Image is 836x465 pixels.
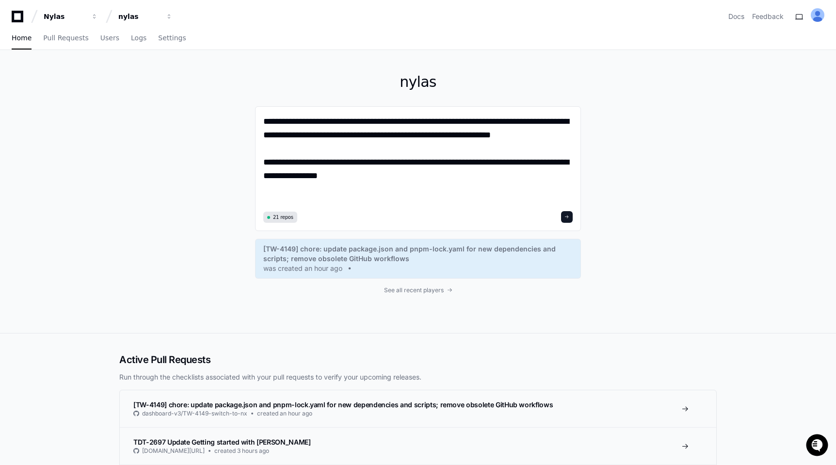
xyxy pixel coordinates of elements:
[43,27,88,50] a: Pull Requests
[142,447,205,455] span: [DOMAIN_NAME][URL]
[43,35,88,41] span: Pull Requests
[811,8,824,22] img: ALV-UjVK8RpqmtaEmWt-w7smkXy4mXJeaO6BQfayqtOlFgo-JMPJ-9dwpjtPo0tPuJt-_htNhcUawv8hC7JLdgPRlxVfNlCaj...
[384,286,444,294] span: See all recent players
[255,286,581,294] a: See all recent players
[165,75,177,87] button: Start new chat
[44,12,85,21] div: Nylas
[133,400,553,409] span: [TW-4149] chore: update package.json and pnpm-lock.yaml for new dependencies and scripts; remove ...
[263,244,573,264] span: [TW-4149] chore: update package.json and pnpm-lock.yaml for new dependencies and scripts; remove ...
[12,35,32,41] span: Home
[120,390,716,427] a: [TW-4149] chore: update package.json and pnpm-lock.yaml for new dependencies and scripts; remove ...
[114,8,177,25] button: nylas
[10,10,29,29] img: PlayerZero
[158,27,186,50] a: Settings
[100,27,119,50] a: Users
[10,72,27,90] img: 1736555170064-99ba0984-63c1-480f-8ee9-699278ef63ed
[118,12,160,21] div: nylas
[728,12,744,21] a: Docs
[40,8,102,25] button: Nylas
[119,353,717,366] h2: Active Pull Requests
[273,214,293,221] span: 21 repos
[100,35,119,41] span: Users
[119,372,717,382] p: Run through the checklists associated with your pull requests to verify your upcoming releases.
[142,410,247,417] span: dashboard-v3/TW-4149-switch-to-nx
[214,447,269,455] span: created 3 hours ago
[33,72,159,82] div: Start new chat
[752,12,784,21] button: Feedback
[68,101,117,109] a: Powered byPylon
[131,35,146,41] span: Logs
[133,438,311,446] span: TDT-2697 Update Getting started with [PERSON_NAME]
[10,39,177,54] div: Welcome
[96,102,117,109] span: Pylon
[263,264,342,273] span: was created an hour ago
[33,82,123,90] div: We're available if you need us!
[120,427,716,465] a: TDT-2697 Update Getting started with [PERSON_NAME][DOMAIN_NAME][URL]created 3 hours ago
[158,35,186,41] span: Settings
[805,433,831,459] iframe: Open customer support
[263,244,573,273] a: [TW-4149] chore: update package.json and pnpm-lock.yaml for new dependencies and scripts; remove ...
[255,73,581,91] h1: nylas
[12,27,32,50] a: Home
[131,27,146,50] a: Logs
[257,410,312,417] span: created an hour ago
